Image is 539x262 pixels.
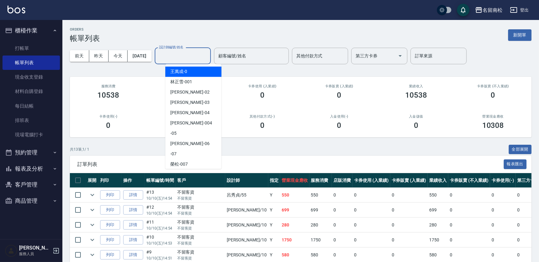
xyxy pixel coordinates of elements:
[352,233,390,247] td: 0
[177,226,224,231] p: 不留客資
[170,140,210,147] span: [PERSON_NAME] -06
[332,218,352,232] td: 0
[225,188,268,202] td: 呂秀貞 /55
[146,240,174,246] p: 10/10 (五) 14:53
[177,196,224,201] p: 不留客資
[109,50,128,62] button: 今天
[337,121,341,130] h3: 0
[2,70,60,84] a: 現金收支登錄
[123,250,143,260] a: 詳情
[309,173,332,188] th: 服務消費
[2,128,60,142] a: 現場電腦打卡
[145,173,176,188] th: 帳單編號/時間
[225,218,268,232] td: [PERSON_NAME] /10
[170,89,210,95] span: [PERSON_NAME] -02
[5,245,17,257] img: Person
[170,79,192,85] span: 林正雪 -001
[260,121,265,130] h3: 0
[309,218,332,232] td: 280
[77,114,139,119] h2: 卡券使用(-)
[414,121,418,130] h3: 0
[390,218,428,232] td: 0
[332,173,352,188] th: 店販消費
[268,188,280,202] td: Y
[225,233,268,247] td: [PERSON_NAME] /10
[308,114,370,119] h2: 入金使用(-)
[482,121,504,130] h3: 10308
[97,91,119,99] h3: 10538
[123,220,143,230] a: 詳情
[390,173,428,188] th: 卡券販賣 (入業績)
[170,120,212,126] span: [PERSON_NAME] -004
[280,203,309,217] td: 699
[457,4,469,16] button: save
[390,188,428,202] td: 0
[123,190,143,200] a: 詳情
[280,233,309,247] td: 1750
[385,84,447,88] h2: 業績收入
[177,189,224,196] div: 不留客資
[88,190,97,200] button: expand row
[268,173,280,188] th: 指定
[88,235,97,245] button: expand row
[177,204,224,211] div: 不留客資
[428,188,448,202] td: 550
[337,91,341,99] h3: 0
[491,91,495,99] h3: 0
[428,173,448,188] th: 業績收入
[504,161,527,167] a: 報表匯出
[448,218,490,232] td: 0
[473,4,505,17] button: 名留南松
[177,255,224,261] p: 不留客資
[100,235,120,245] button: 列印
[170,68,187,75] span: 王萬成 -0
[170,130,177,137] span: -05
[280,188,309,202] td: 550
[146,211,174,216] p: 10/10 (五) 14:54
[88,220,97,230] button: expand row
[231,114,293,119] h2: 其他付款方式(-)
[309,188,332,202] td: 550
[177,234,224,240] div: 不留客資
[280,218,309,232] td: 280
[428,203,448,217] td: 699
[490,188,516,202] td: 0
[99,173,122,188] th: 列印
[170,99,210,106] span: [PERSON_NAME] -03
[508,32,532,38] a: 新開單
[260,91,265,99] h3: 0
[106,121,110,130] h3: 0
[2,56,60,70] a: 帳單列表
[145,218,176,232] td: #11
[2,193,60,209] button: 商品管理
[7,6,25,13] img: Logo
[145,203,176,217] td: #12
[509,145,532,154] button: 全部展開
[332,203,352,217] td: 0
[308,84,370,88] h2: 卡券販賣 (入業績)
[268,218,280,232] td: Y
[448,233,490,247] td: 0
[170,161,188,167] span: 榮松 -007
[2,22,60,39] button: 櫃檯作業
[490,218,516,232] td: 0
[2,99,60,113] a: 每日結帳
[177,240,224,246] p: 不留客資
[309,233,332,247] td: 1750
[504,159,527,169] button: 報表匯出
[390,233,428,247] td: 0
[490,203,516,217] td: 0
[352,173,390,188] th: 卡券使用 (入業績)
[462,84,524,88] h2: 卡券販賣 (不入業績)
[170,151,177,157] span: -07
[128,50,151,62] button: [DATE]
[122,173,145,188] th: 操作
[70,34,100,43] h3: 帳單列表
[231,84,293,88] h2: 卡券使用 (入業績)
[146,226,174,231] p: 10/10 (五) 14:54
[428,233,448,247] td: 1750
[405,91,427,99] h3: 10538
[390,203,428,217] td: 0
[77,84,139,88] h3: 服務消費
[268,203,280,217] td: Y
